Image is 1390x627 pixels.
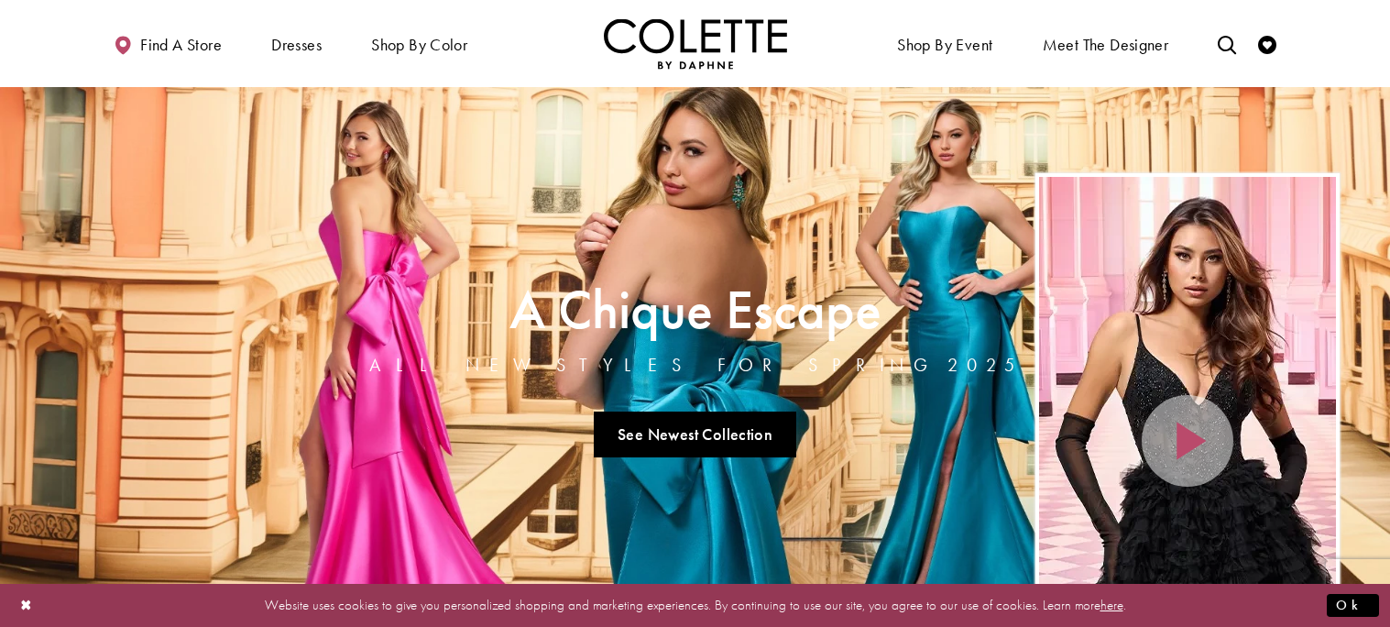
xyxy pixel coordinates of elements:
[1038,18,1174,69] a: Meet the designer
[1213,18,1241,69] a: Toggle search
[604,18,787,69] a: Visit Home Page
[892,18,997,69] span: Shop By Event
[1043,36,1169,54] span: Meet the designer
[1327,594,1379,617] button: Submit Dialog
[267,18,326,69] span: Dresses
[594,412,797,457] a: See Newest Collection A Chique Escape All New Styles For Spring 2025
[1253,18,1281,69] a: Check Wishlist
[1100,596,1123,614] a: here
[109,18,226,69] a: Find a store
[364,404,1027,465] ul: Slider Links
[11,589,42,621] button: Close Dialog
[271,36,322,54] span: Dresses
[132,593,1258,618] p: Website uses cookies to give you personalized shopping and marketing experiences. By continuing t...
[897,36,992,54] span: Shop By Event
[367,18,472,69] span: Shop by color
[604,18,787,69] img: Colette by Daphne
[140,36,222,54] span: Find a store
[371,36,467,54] span: Shop by color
